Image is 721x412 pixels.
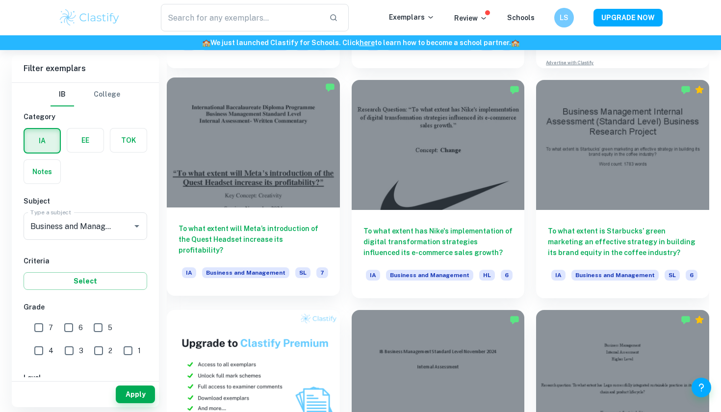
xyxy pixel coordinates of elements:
h6: We just launched Clastify for Schools. Click to learn how to become a school partner. [2,37,719,48]
span: Business and Management [386,270,473,281]
span: SL [295,267,310,278]
a: To what extent will Meta’s introduction of the Quest Headset increase its profitability?IABusines... [167,80,340,298]
button: LS [554,8,574,27]
label: Type a subject [30,208,71,216]
img: Clastify logo [58,8,121,27]
button: UPGRADE NOW [593,9,663,26]
a: Schools [507,14,535,22]
p: Review [454,13,488,24]
button: Notes [24,160,60,183]
span: Business and Management [202,267,289,278]
span: IA [551,270,566,281]
button: IA [25,129,60,153]
span: 7 [49,322,53,333]
a: To what extent is Starbucks’ green marketing an effective strategy in building its brand equity i... [536,80,709,298]
p: Exemplars [389,12,435,23]
button: Help and Feedback [692,378,711,397]
img: Marked [510,85,519,95]
input: Search for any exemplars... [161,4,321,31]
button: IB [51,83,74,106]
h6: To what extent will Meta’s introduction of the Quest Headset increase its profitability? [179,223,328,256]
img: Marked [681,85,691,95]
span: 6 [78,322,83,333]
button: Apply [116,386,155,403]
img: Marked [681,315,691,325]
a: here [360,39,375,47]
h6: Subject [24,196,147,206]
img: Marked [325,82,335,92]
h6: Criteria [24,256,147,266]
h6: Filter exemplars [12,55,159,82]
button: Open [130,219,144,233]
h6: Grade [24,302,147,312]
span: IA [182,267,196,278]
span: 5 [108,322,112,333]
div: Premium [695,315,704,325]
button: TOK [110,129,147,152]
span: 3 [79,345,83,356]
h6: LS [559,12,570,23]
span: 6 [501,270,513,281]
div: Premium [695,85,704,95]
h6: To what extent is Starbucks’ green marketing an effective strategy in building its brand equity i... [548,226,697,258]
button: EE [67,129,103,152]
button: Select [24,272,147,290]
span: 1 [138,345,141,356]
span: 6 [686,270,697,281]
span: IA [366,270,380,281]
span: 7 [316,267,328,278]
img: Marked [510,315,519,325]
a: To what extent has Nike's implementation of digital transformation strategies influenced its e-co... [352,80,525,298]
span: 🏫 [202,39,210,47]
span: 2 [108,345,112,356]
h6: Level [24,372,147,383]
span: SL [665,270,680,281]
span: HL [479,270,495,281]
a: Advertise with Clastify [546,59,593,66]
h6: Category [24,111,147,122]
span: Business and Management [571,270,659,281]
h6: To what extent has Nike's implementation of digital transformation strategies influenced its e-co... [363,226,513,258]
div: Filter type choice [51,83,120,106]
span: 🏫 [511,39,519,47]
span: 4 [49,345,53,356]
button: College [94,83,120,106]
